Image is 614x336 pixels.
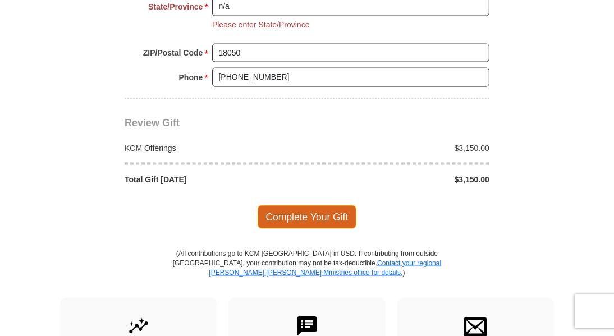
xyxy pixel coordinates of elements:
[179,70,203,85] strong: Phone
[212,19,310,30] li: Please enter State/Province
[307,142,496,154] div: $3,150.00
[307,174,496,185] div: $3,150.00
[125,117,180,128] span: Review Gift
[172,249,442,298] p: (All contributions go to KCM [GEOGRAPHIC_DATA] in USD. If contributing from outside [GEOGRAPHIC_D...
[143,45,203,61] strong: ZIP/Postal Code
[119,142,308,154] div: KCM Offerings
[119,174,308,185] div: Total Gift [DATE]
[258,205,357,229] span: Complete Your Gift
